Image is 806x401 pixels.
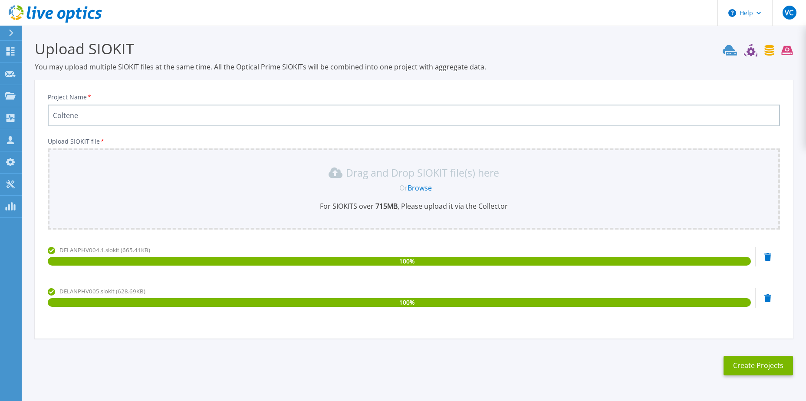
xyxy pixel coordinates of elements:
span: Or [399,183,408,193]
p: Upload SIOKIT file [48,138,780,145]
p: You may upload multiple SIOKIT files at the same time. All the Optical Prime SIOKITs will be comb... [35,62,793,72]
span: 100 % [399,298,415,307]
div: Drag and Drop SIOKIT file(s) here OrBrowseFor SIOKITS over 715MB, Please upload it via the Collector [53,166,775,211]
p: For SIOKITS over , Please upload it via the Collector [53,201,775,211]
b: 715 MB [374,201,398,211]
button: Create Projects [724,356,793,375]
h3: Upload SIOKIT [35,39,793,59]
span: 100 % [399,257,415,266]
span: DELANPHV005.siokit (628.69KB) [59,287,145,295]
a: Browse [408,183,432,193]
span: DELANPHV004.1.siokit (665.41KB) [59,246,150,254]
span: VC [785,9,793,16]
label: Project Name [48,94,92,100]
input: Enter Project Name [48,105,780,126]
p: Drag and Drop SIOKIT file(s) here [346,168,499,177]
